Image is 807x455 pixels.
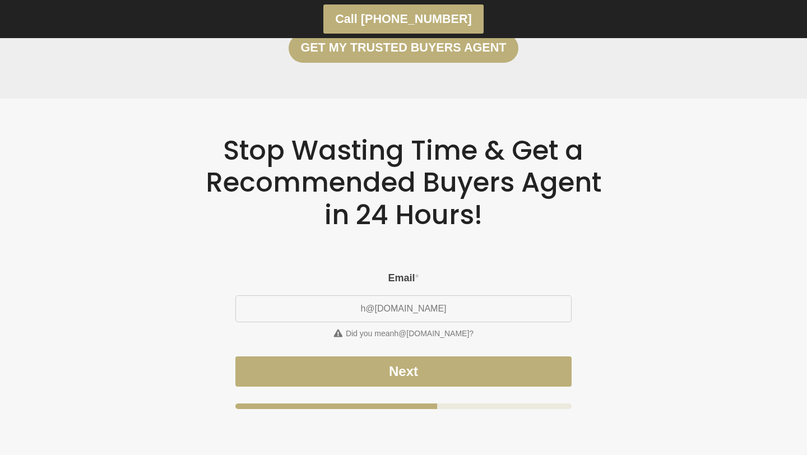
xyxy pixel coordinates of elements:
[235,356,572,387] button: Next
[206,134,602,231] h2: Stop Wasting Time & Get a Recommended Buyers Agent in 24 Hours!
[289,34,518,63] a: Get my trusted Buyers Agent
[235,272,572,285] label: Email
[394,329,469,338] a: h@[DOMAIN_NAME]
[335,12,472,26] strong: Call [PHONE_NUMBER]
[300,40,506,54] strong: Get my trusted Buyers Agent
[235,327,572,340] label: Did you mean ?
